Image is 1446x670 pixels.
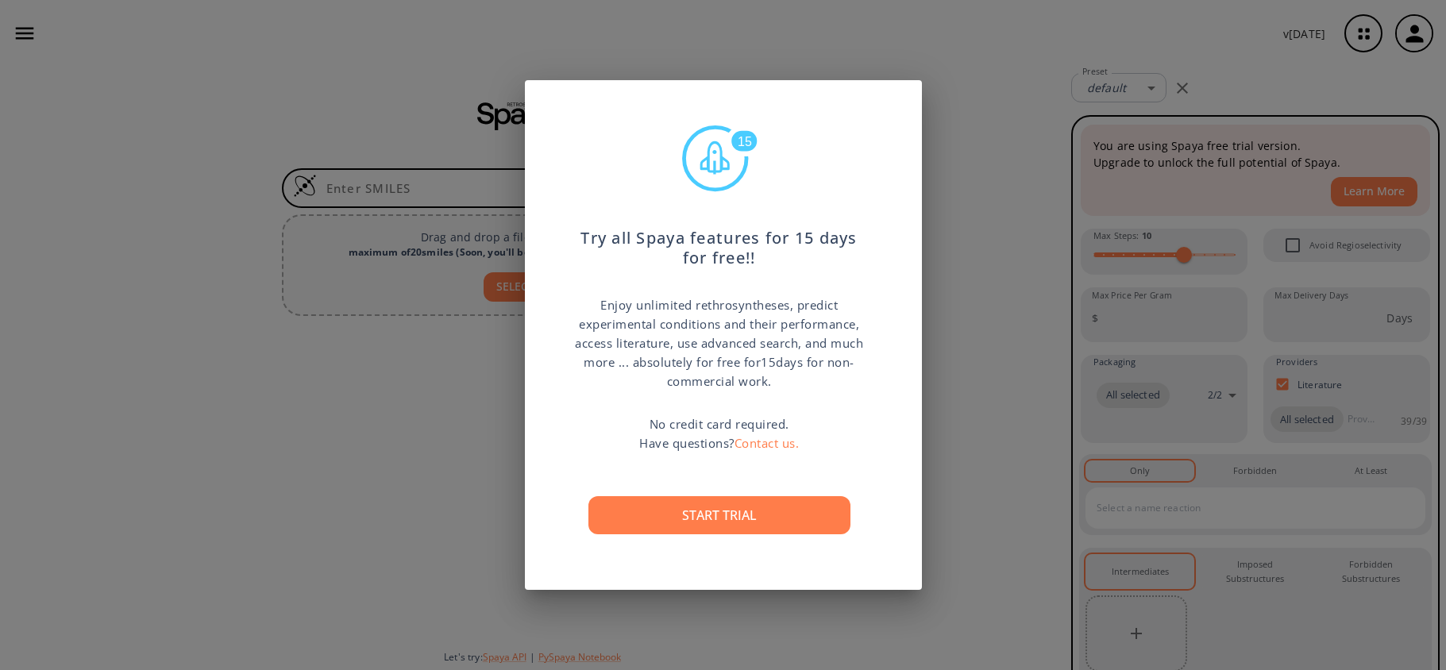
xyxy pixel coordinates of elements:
[735,435,800,451] a: Contact us.
[573,295,866,391] p: Enjoy unlimited rethrosyntheses, predict experimental conditions and their performance, access li...
[738,135,752,148] text: 15
[639,414,799,452] p: No credit card required. Have questions?
[573,213,866,268] p: Try all Spaya features for 15 days for free!!
[588,496,850,534] button: Start trial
